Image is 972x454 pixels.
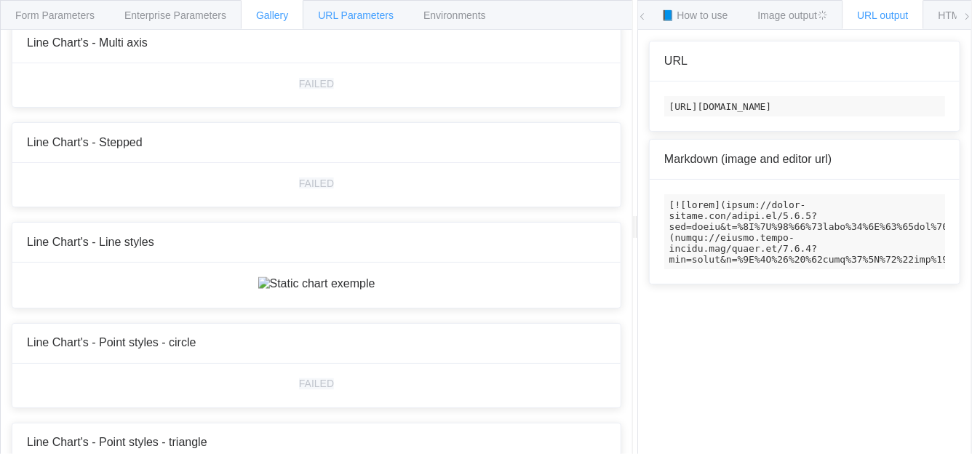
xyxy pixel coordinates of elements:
[318,9,394,21] span: URL Parameters
[256,9,288,21] span: Gallery
[27,337,196,349] span: Line Chart's - Point styles - circle
[27,136,143,148] span: Line Chart's - Stepped
[124,9,226,21] span: Enterprise Parameters
[299,78,334,89] div: FAILED
[664,194,945,269] code: [![lorem](ipsum://dolor-sitame.con/adipi.el/5.6.5?sed=doeiu&t=%8I%7U%98%66%73labo%34%6E%63%65dol%...
[258,277,375,290] img: Static chart exemple
[664,153,832,165] span: Markdown (image and editor url)
[662,9,728,21] span: 📘 How to use
[299,178,334,189] div: FAILED
[27,236,154,248] span: Line Chart's - Line styles
[27,437,207,449] span: Line Chart's - Point styles - triangle
[757,9,827,21] span: Image output
[664,96,945,116] code: [URL][DOMAIN_NAME]
[664,55,688,67] span: URL
[299,378,334,390] div: FAILED
[27,36,148,49] span: Line Chart's - Multi axis
[423,9,486,21] span: Environments
[15,9,95,21] span: Form Parameters
[857,9,908,21] span: URL output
